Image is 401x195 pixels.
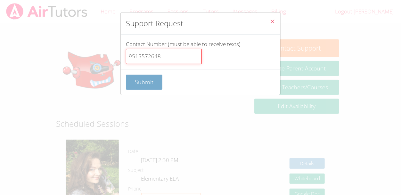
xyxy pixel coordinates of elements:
button: Close [265,12,280,32]
span: Submit [135,78,153,86]
button: Submit [126,75,162,90]
h2: Support Request [126,18,183,29]
input: Contact Number (must be able to receive texts) [126,49,202,64]
label: Contact Number (must be able to receive texts) [126,40,275,64]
